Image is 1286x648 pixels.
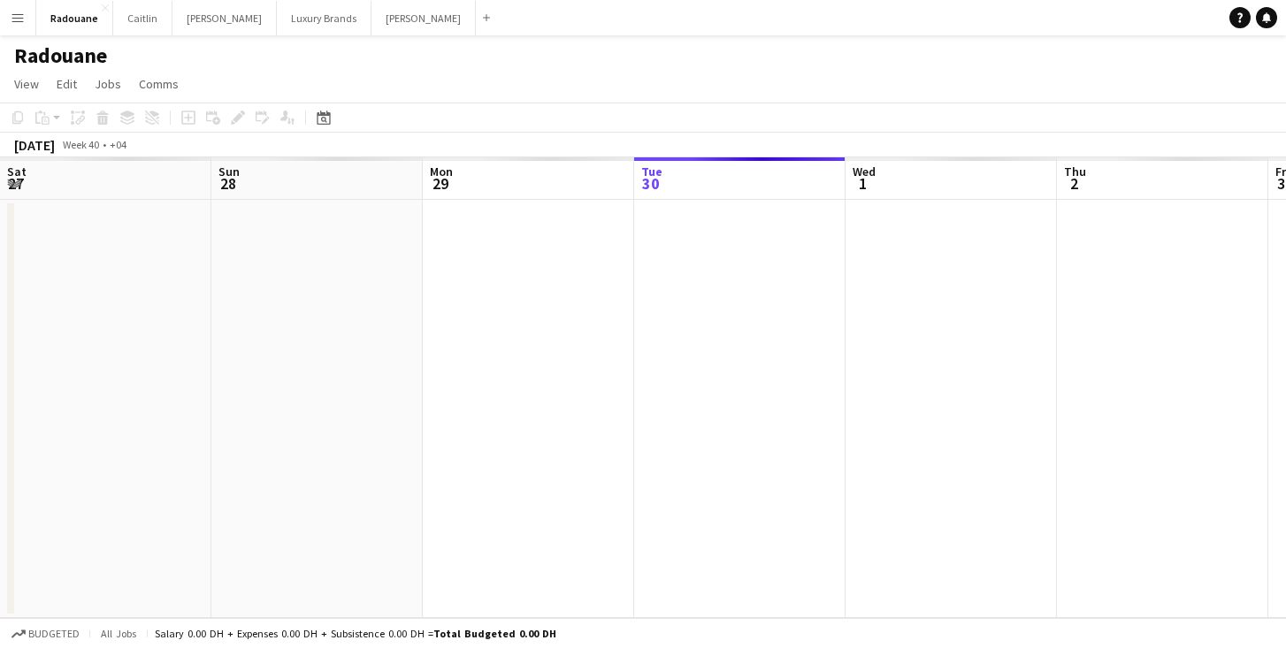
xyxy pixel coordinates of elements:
a: Jobs [88,72,128,95]
a: Edit [50,72,84,95]
button: [PERSON_NAME] [371,1,476,35]
span: Mon [430,164,453,179]
span: 2 [1061,173,1086,194]
div: Salary 0.00 DH + Expenses 0.00 DH + Subsistence 0.00 DH = [155,627,556,640]
button: Caitlin [113,1,172,35]
span: 29 [427,173,453,194]
span: Edit [57,76,77,92]
button: Luxury Brands [277,1,371,35]
button: Budgeted [9,624,82,644]
span: 30 [639,173,662,194]
h1: Radouane [14,42,107,69]
span: Tue [641,164,662,179]
span: 1 [850,173,876,194]
span: Budgeted [28,628,80,640]
span: View [14,76,39,92]
span: Thu [1064,164,1086,179]
div: +04 [110,138,126,151]
span: Sun [218,164,240,179]
a: View [7,72,46,95]
div: [DATE] [14,136,55,154]
button: Radouane [36,1,113,35]
a: Comms [132,72,186,95]
span: 27 [4,173,27,194]
span: Jobs [95,76,121,92]
button: [PERSON_NAME] [172,1,277,35]
span: 28 [216,173,240,194]
span: Week 40 [58,138,103,151]
span: Comms [139,76,179,92]
span: Sat [7,164,27,179]
span: Wed [853,164,876,179]
span: All jobs [97,627,140,640]
span: Total Budgeted 0.00 DH [433,627,556,640]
